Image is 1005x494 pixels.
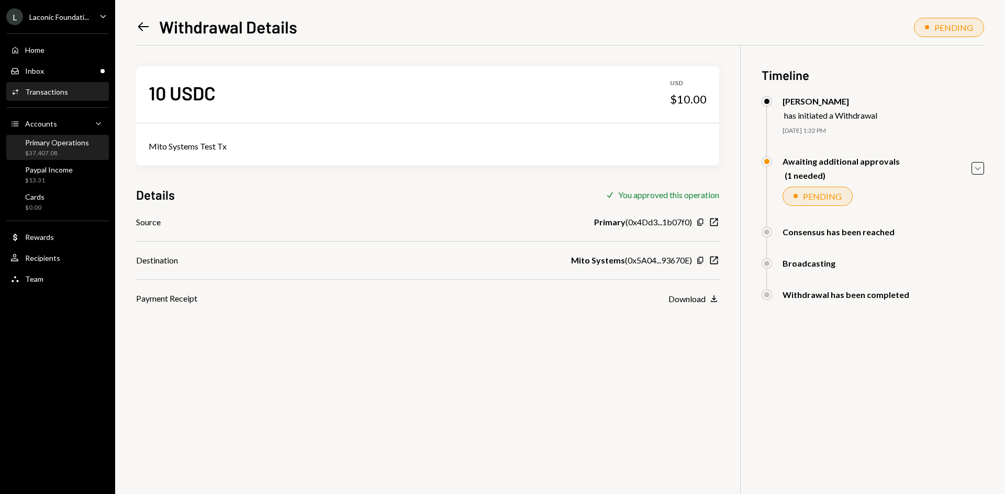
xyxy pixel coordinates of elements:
div: $0.00 [25,203,44,212]
div: Broadcasting [783,258,835,268]
b: Primary [594,216,626,228]
div: Inbox [25,66,44,75]
div: Laconic Foundati... [29,13,89,21]
div: Cards [25,192,44,201]
h3: Timeline [762,66,984,84]
div: (1 needed) [785,170,900,180]
div: Awaiting additional approvals [783,156,900,166]
a: Recipients [6,248,109,267]
div: Recipients [25,254,60,262]
div: You approved this operation [618,190,719,200]
a: Transactions [6,82,109,101]
div: PENDING [803,191,842,201]
div: Rewards [25,233,54,242]
button: Download [668,293,719,305]
div: [DATE] 1:32 PM [783,127,984,135]
b: Mito Systems [571,254,625,267]
div: Mito Systems Test Tx [149,140,707,153]
div: Destination [136,254,178,267]
a: Accounts [6,114,109,133]
div: Source [136,216,161,228]
div: $37,407.08 [25,149,89,158]
a: Cards$0.00 [6,189,109,214]
div: Primary Operations [25,138,89,147]
div: $13.31 [25,176,73,185]
a: Rewards [6,227,109,246]
div: Accounts [25,119,57,128]
div: PENDING [934,22,973,32]
div: $10.00 [670,92,707,107]
a: Primary Operations$37,407.08 [6,135,109,160]
div: Payment Receipt [136,292,197,305]
div: Transactions [25,87,68,96]
div: ( 0x5A04...93670E ) [571,254,692,267]
div: Paypal Income [25,165,73,174]
div: Withdrawal has been completed [783,290,909,300]
div: Consensus has been reached [783,227,895,237]
div: L [6,8,23,25]
div: USD [670,79,707,88]
div: Team [25,274,43,283]
a: Paypal Income$13.31 [6,162,109,187]
div: Home [25,45,44,54]
div: has initiated a Withdrawal [784,110,877,120]
div: [PERSON_NAME] [783,96,877,106]
div: ( 0x4Dd3...1b07f0 ) [594,216,692,228]
a: Inbox [6,61,109,80]
h1: Withdrawal Details [159,16,297,37]
div: Download [668,294,706,304]
h3: Details [136,186,175,203]
div: 10 USDC [149,81,216,105]
a: Home [6,40,109,59]
a: Team [6,269,109,288]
